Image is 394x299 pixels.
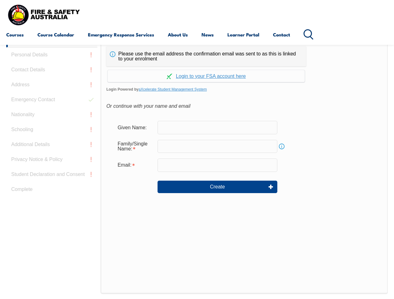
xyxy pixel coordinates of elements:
a: Learner Portal [227,27,259,42]
a: Contact [273,27,290,42]
div: Family/Single Name is required. [113,138,158,155]
a: aXcelerate Student Management System [139,87,207,92]
a: About Us [168,27,188,42]
div: Email is required. [113,159,158,171]
span: Login Powered by [106,85,382,94]
div: Or continue with your name and email [106,102,382,111]
a: Emergency Response Services [88,27,154,42]
a: Info [277,142,286,151]
a: News [202,27,214,42]
div: Please use the email address the confirmation email was sent to as this is linked to your enrolment [106,46,306,66]
button: Create [158,181,277,193]
img: Log in withaxcelerate [167,74,172,79]
a: Course Calendar [37,27,74,42]
div: Given Name: [113,121,158,133]
a: Courses [6,27,24,42]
